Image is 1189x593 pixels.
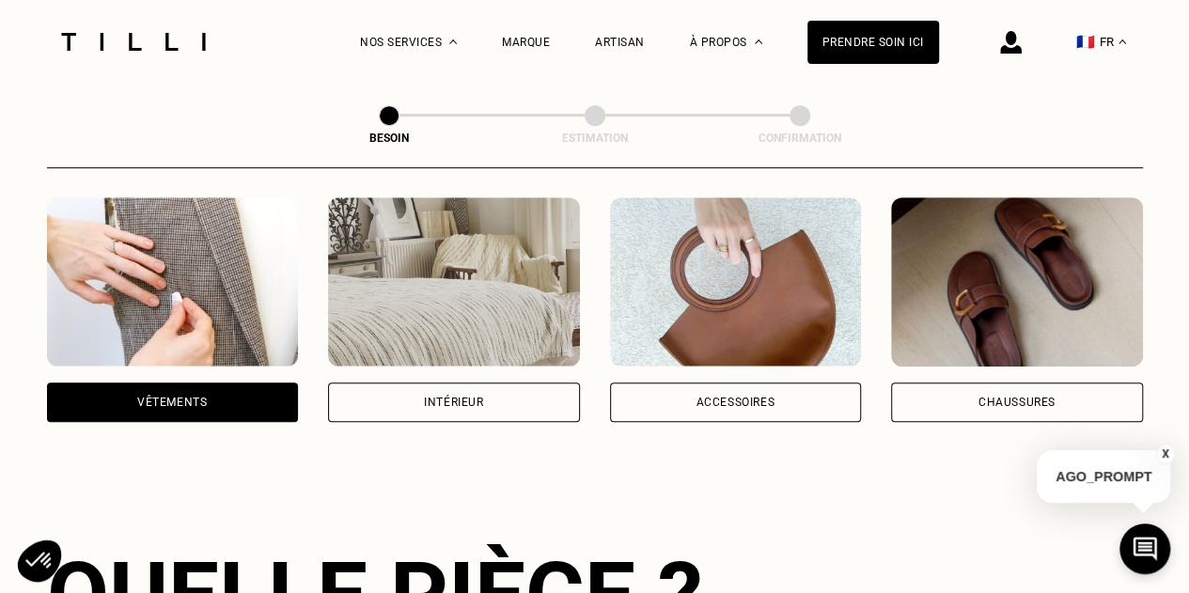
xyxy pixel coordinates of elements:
[501,132,689,145] div: Estimation
[1076,33,1095,51] span: 🇫🇷
[978,397,1056,408] div: Chaussures
[755,39,762,44] img: Menu déroulant à propos
[595,36,645,49] a: Artisan
[449,39,457,44] img: Menu déroulant
[137,397,207,408] div: Vêtements
[1037,450,1170,503] p: AGO_PROMPT
[328,197,580,367] img: Intérieur
[55,33,212,51] img: Logo du service de couturière Tilli
[706,132,894,145] div: Confirmation
[1119,39,1126,44] img: menu déroulant
[47,197,299,367] img: Vêtements
[891,197,1143,367] img: Chaussures
[502,36,550,49] a: Marque
[295,132,483,145] div: Besoin
[424,397,483,408] div: Intérieur
[1156,444,1175,464] button: X
[696,397,774,408] div: Accessoires
[1000,31,1022,54] img: icône connexion
[807,21,939,64] a: Prendre soin ici
[610,197,862,367] img: Accessoires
